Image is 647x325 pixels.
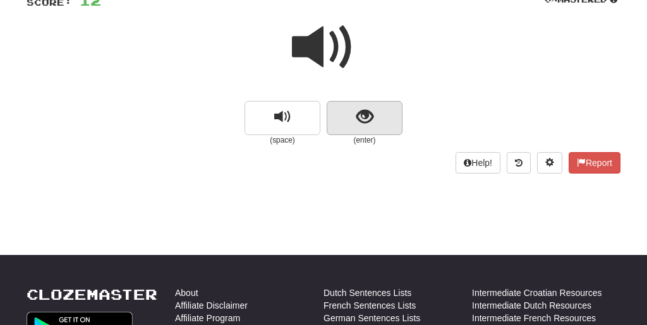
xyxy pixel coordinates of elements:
a: French Sentences Lists [323,299,416,312]
button: Report [569,152,620,174]
button: Round history (alt+y) [507,152,531,174]
a: Intermediate Dutch Resources [472,299,591,312]
small: (space) [245,135,320,146]
small: (enter) [327,135,402,146]
a: German Sentences Lists [323,312,420,324]
a: Affiliate Program [175,312,240,324]
a: Affiliate Disclaimer [175,299,248,312]
a: Intermediate French Resources [472,312,596,324]
button: Help! [456,152,500,174]
button: show sentence [327,101,402,135]
a: About [175,287,198,299]
a: Clozemaster [27,287,157,302]
button: replay audio [245,101,320,135]
a: Intermediate Croatian Resources [472,287,602,299]
a: Dutch Sentences Lists [323,287,411,299]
